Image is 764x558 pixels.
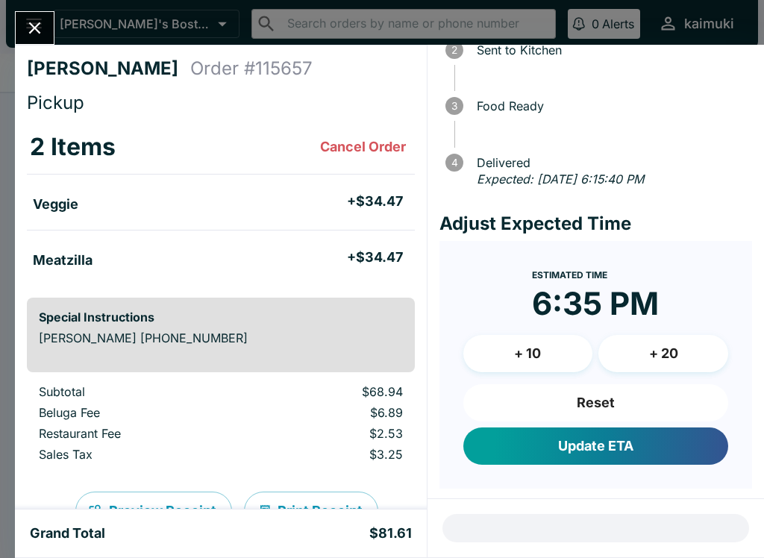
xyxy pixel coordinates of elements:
span: Estimated Time [532,269,607,280]
button: Reset [463,384,728,421]
h5: + $34.47 [347,248,403,266]
h6: Special Instructions [39,310,403,325]
p: $2.53 [256,426,402,441]
text: 3 [451,100,457,112]
button: Update ETA [463,427,728,465]
h5: Grand Total [30,524,105,542]
button: Cancel Order [314,132,412,162]
h3: 2 Items [30,132,116,162]
h5: Veggie [33,195,78,213]
text: 4 [451,157,457,169]
button: Close [16,12,54,44]
table: orders table [27,120,415,286]
p: Sales Tax [39,447,232,462]
h5: $81.61 [369,524,412,542]
em: Expected: [DATE] 6:15:40 PM [477,172,644,186]
p: [PERSON_NAME] [PHONE_NUMBER] [39,330,403,345]
h4: Adjust Expected Time [439,213,752,235]
h4: Order # 115657 [190,57,313,80]
span: Pickup [27,92,84,113]
h5: + $34.47 [347,192,403,210]
table: orders table [27,384,415,468]
h5: Meatzilla [33,251,93,269]
p: Beluga Fee [39,405,232,420]
span: Sent to Kitchen [469,43,752,57]
button: Preview Receipt [75,492,232,530]
button: Print Receipt [244,492,378,530]
h4: [PERSON_NAME] [27,57,190,80]
span: Delivered [469,156,752,169]
text: 2 [451,44,457,56]
p: Subtotal [39,384,232,399]
p: $6.89 [256,405,402,420]
p: $3.25 [256,447,402,462]
button: + 10 [463,335,593,372]
span: Food Ready [469,99,752,113]
p: $68.94 [256,384,402,399]
p: Restaurant Fee [39,426,232,441]
time: 6:35 PM [532,284,659,323]
button: + 20 [598,335,728,372]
